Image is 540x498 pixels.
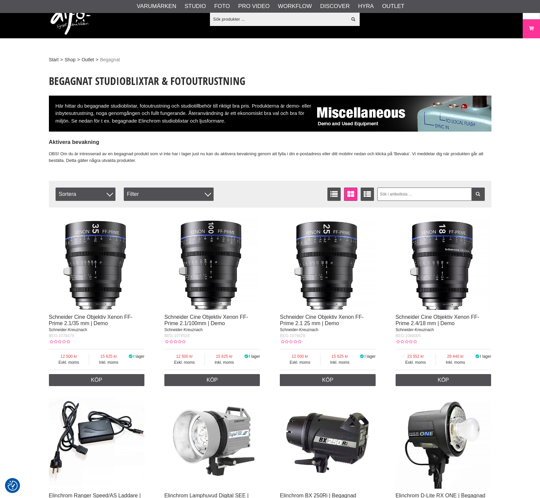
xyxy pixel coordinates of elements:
a: Varumärken [137,2,176,11]
span: Exkl. moms [280,359,320,365]
span: > [60,56,63,63]
a: Schneider Cine Objektiv Xenon FF-Prime 2.1 25 mm | Demo [280,314,364,326]
a: Listvisning [327,188,341,201]
a: Pro Video [238,2,270,11]
span: Inkl. moms [205,359,244,365]
span: Inkl. moms [436,359,475,365]
a: Foto [214,2,230,11]
i: I lager [244,354,249,359]
button: Samtyckesinställningar [8,480,18,492]
img: Schneider Cine Objektiv Xenon FF-Prime 2.1 25 mm | Demo [280,214,376,310]
span: 12 500 [280,353,320,359]
span: I lager [364,354,375,359]
div: Kundbetyg: 0 [280,339,301,345]
i: I lager [359,354,365,359]
h1: Begagnat Studioblixtar & Fotoutrustning [49,74,491,88]
p: OBS! Om du är intresserad av en begagnad produkt som vi inte har i lager just nu kan du aktivera ... [49,151,491,165]
span: Sortera [56,188,115,201]
img: Schneider Cine Objektiv Xenon FF-Prime 2.4/18 mm | Demo [396,214,491,310]
a: Fönstervisning [344,188,357,201]
h4: Aktivera bevakning [49,138,491,146]
span: Schneider-Kreuznach [280,327,318,332]
i: I lager [128,354,133,359]
a: Start [49,56,59,63]
a: Köp [396,374,491,386]
span: 15 625 [89,353,128,359]
a: Schneider Cine Objektiv Xenon FF-Prime 2.1/35 mm | Demo [49,314,133,326]
span: Inkl. moms [320,359,359,365]
span: BEG-1078479 [49,333,74,338]
span: Schneider-Kreuznach [396,327,434,332]
span: BEG-1079428 [280,333,305,338]
span: BEG-1078528 [164,333,190,338]
div: Här hittar du begagnade studioblixtar, fotoutrustning och studiotillbehör till riktigt bra pris. ... [49,96,491,132]
i: I lager [475,354,480,359]
span: Inkl. moms [89,359,128,365]
span: 15 625 [205,353,244,359]
span: 12 500 [164,353,205,359]
a: Filtrera [471,188,485,201]
div: Kundbetyg: 0 [49,339,70,345]
input: Sök produkter ... [210,14,347,24]
img: Elinchrom BX 250Ri | Begagnad [280,393,376,489]
a: Schneider Cine Objektiv Xenon FF-Prime 2.4/18 mm | Demo [396,314,479,326]
span: 15 625 [320,353,359,359]
a: Hyra [358,2,374,11]
img: Elinchrom D-Lite RX ONE | Begagnad [396,393,491,489]
a: Workflow [278,2,312,11]
input: Sök i artikellista ... [377,188,485,201]
div: Filter [124,188,214,201]
img: Elinchrom Lamphuvud Digital SEE | Begagnad [164,393,260,489]
a: Schneider Cine Objektiv Xenon FF-Prime 2.1/100mm | Demo [164,314,248,326]
a: Discover [320,2,350,11]
a: Köp [280,374,376,386]
span: I lager [133,354,144,359]
a: Utökad listvisning [361,188,374,201]
span: > [77,56,80,63]
a: Studio [185,2,206,11]
img: Schneider Cine Objektiv Xenon FF-Prime 2.1/100mm | Demo [164,214,260,310]
span: Schneider-Kreuznach [164,327,203,332]
span: Begagnat [100,56,120,63]
span: I lager [249,354,260,359]
a: Outlet [382,2,404,11]
span: 23 552 [396,353,436,359]
a: Köp [164,374,260,386]
span: Exkl. moms [49,359,89,365]
a: Köp [49,374,145,386]
span: 12 500 [49,353,89,359]
div: Kundbetyg: 0 [164,339,186,345]
img: Revisit consent button [8,481,18,491]
span: > [96,56,98,63]
span: Exkl. moms [164,359,205,365]
img: Elinchrom Ranger Speed/AS Laddare | Begagnad [49,393,145,489]
span: 29 440 [436,353,475,359]
img: Begagnat och Demo Fotoutrustning [312,96,491,132]
a: Shop [65,56,76,63]
span: Schneider-Kreuznach [49,327,87,332]
img: Schneider Cine Objektiv Xenon FF-Prime 2.1/35 mm | Demo [49,214,145,310]
span: I lager [480,354,491,359]
span: BEG-1088005 [396,333,421,338]
img: logo.png [51,5,90,35]
span: Exkl. moms [396,359,436,365]
a: Outlet [82,56,94,63]
div: Kundbetyg: 0 [396,339,417,345]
